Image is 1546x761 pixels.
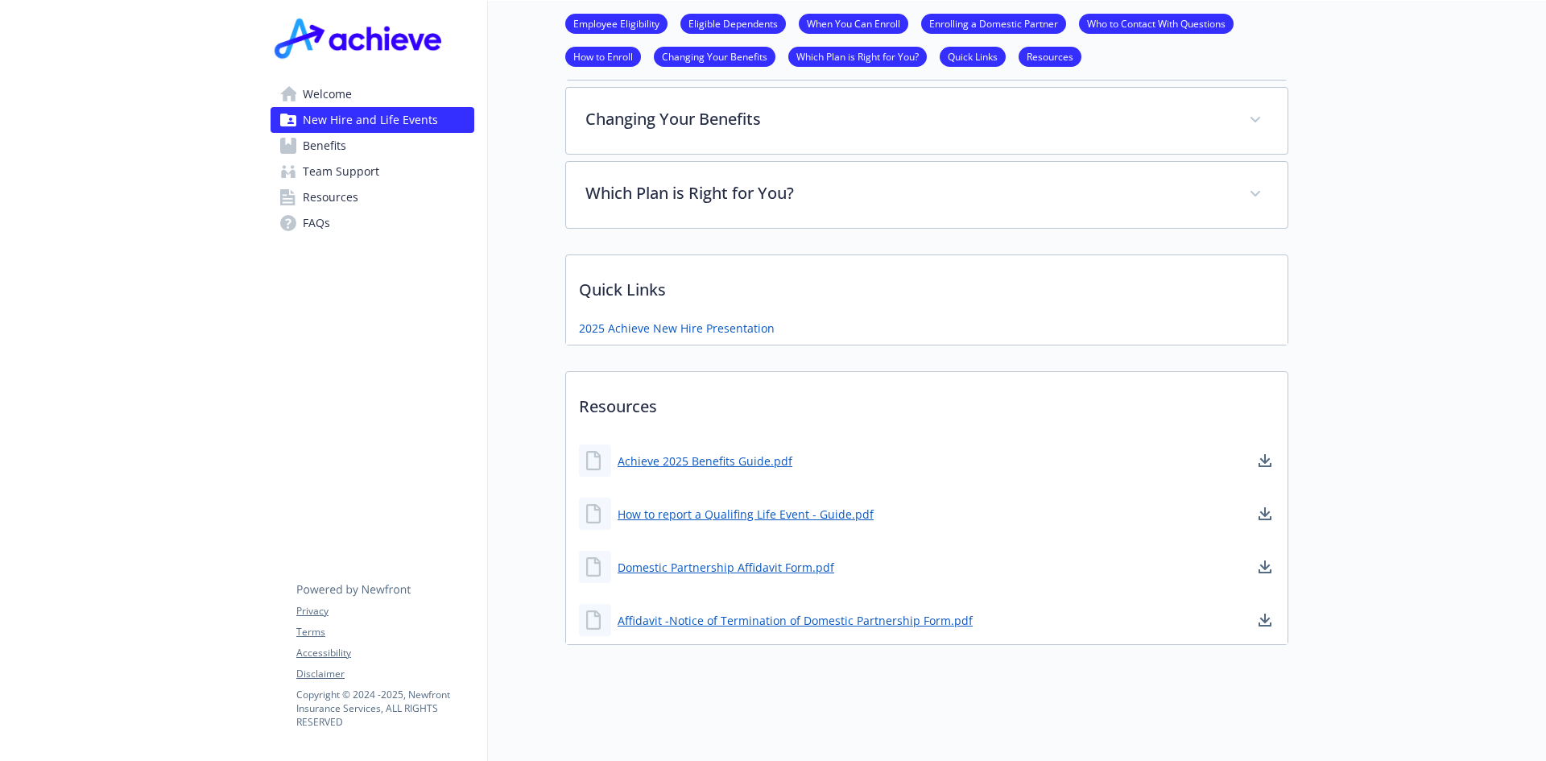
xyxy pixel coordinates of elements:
a: How to Enroll [565,48,641,64]
a: 2025 Achieve New Hire Presentation [579,320,775,337]
a: Resources [1019,48,1081,64]
a: download document [1255,557,1275,577]
p: Resources [566,372,1288,432]
p: Copyright © 2024 - 2025 , Newfront Insurance Services, ALL RIGHTS RESERVED [296,688,473,729]
p: Changing Your Benefits [585,107,1230,131]
div: Which Plan is Right for You? [566,162,1288,228]
a: Enrolling a Domestic Partner [921,15,1066,31]
a: Affidavit -Notice of Termination of Domestic Partnership Form.pdf [618,612,973,629]
a: Eligible Dependents [680,15,786,31]
a: Welcome [271,81,474,107]
a: Who to Contact With Questions [1079,15,1234,31]
p: Which Plan is Right for You? [585,181,1230,205]
a: Changing Your Benefits [654,48,775,64]
span: FAQs [303,210,330,236]
a: When You Can Enroll [799,15,908,31]
a: download document [1255,451,1275,470]
a: Resources [271,184,474,210]
span: Benefits [303,133,346,159]
span: Welcome [303,81,352,107]
a: Accessibility [296,646,473,660]
a: Team Support [271,159,474,184]
a: Domestic Partnership Affidavit Form.pdf [618,559,834,576]
a: Employee Eligibility [565,15,668,31]
a: Which Plan is Right for You? [788,48,927,64]
div: Changing Your Benefits [566,88,1288,154]
a: Terms [296,625,473,639]
a: FAQs [271,210,474,236]
a: Disclaimer [296,667,473,681]
a: New Hire and Life Events [271,107,474,133]
a: How to report a Qualifing Life Event - Guide.pdf [618,506,874,523]
p: Quick Links [566,255,1288,315]
span: Team Support [303,159,379,184]
a: Quick Links [940,48,1006,64]
a: Benefits [271,133,474,159]
span: Resources [303,184,358,210]
span: New Hire and Life Events [303,107,438,133]
a: download document [1255,504,1275,523]
a: Privacy [296,604,473,618]
a: Achieve 2025 Benefits Guide.pdf [618,453,792,469]
a: download document [1255,610,1275,630]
